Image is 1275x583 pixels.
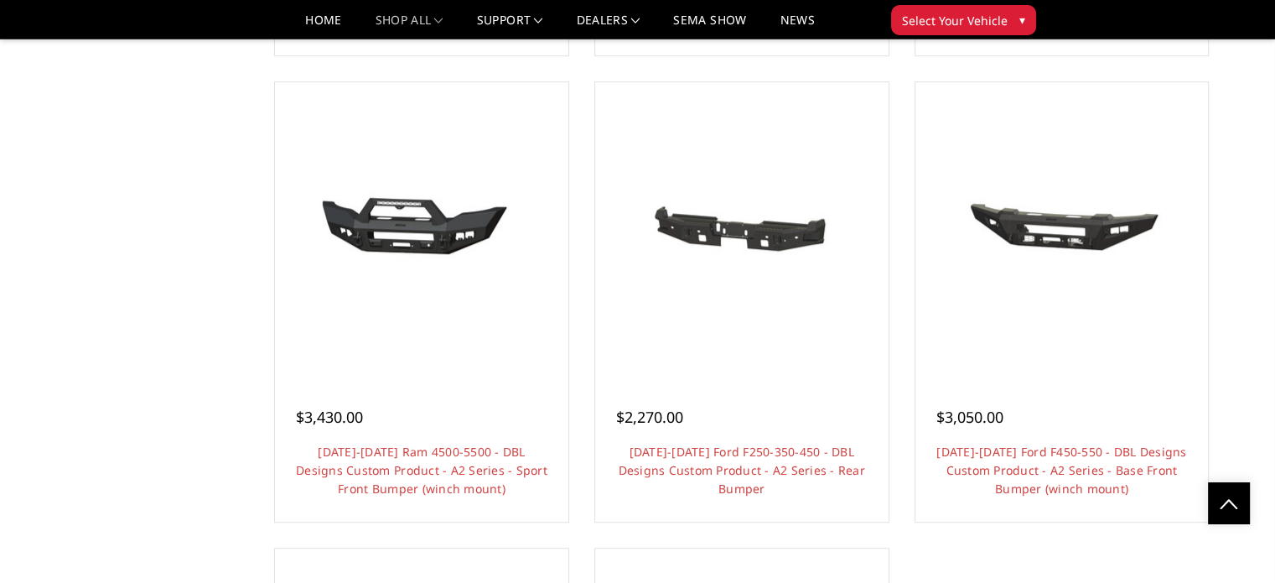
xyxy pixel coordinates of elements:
a: Click to Top [1208,482,1250,524]
span: $3,430.00 [296,407,363,427]
span: Select Your Vehicle [902,12,1008,29]
a: 2023-2025 Ford F450-550 - DBL Designs Custom Product - A2 Series - Base Front Bumper (winch mount... [920,86,1205,372]
a: SEMA Show [673,14,746,39]
a: [DATE]-[DATE] Ford F250-350-450 - DBL Designs Custom Product - A2 Series - Rear Bumper [619,444,865,497]
a: Home [305,14,341,39]
a: [DATE]-[DATE] Ram 4500-5500 - DBL Designs Custom Product - A2 Series - Sport Front Bumper (winch ... [296,444,547,497]
button: Select Your Vehicle [891,5,1036,35]
a: News [780,14,814,39]
a: 2023-2025 Ford F250-350-450 - DBL Designs Custom Product - A2 Series - Rear Bumper 2023-2025 Ford... [599,86,884,372]
a: [DATE]-[DATE] Ford F450-550 - DBL Designs Custom Product - A2 Series - Base Front Bumper (winch m... [936,444,1186,497]
a: Dealers [577,14,640,39]
a: 2019-2025 Ram 4500-5500 - DBL Designs Custom Product - A2 Series - Sport Front Bumper (winch mount) [279,86,564,372]
span: $3,050.00 [936,407,1003,427]
span: $2,270.00 [616,407,683,427]
a: shop all [376,14,443,39]
img: 2019-2025 Ram 4500-5500 - DBL Designs Custom Product - A2 Series - Sport Front Bumper (winch mount) [288,165,556,293]
iframe: Chat Widget [1191,502,1275,583]
a: Support [477,14,543,39]
span: ▾ [1019,11,1025,29]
